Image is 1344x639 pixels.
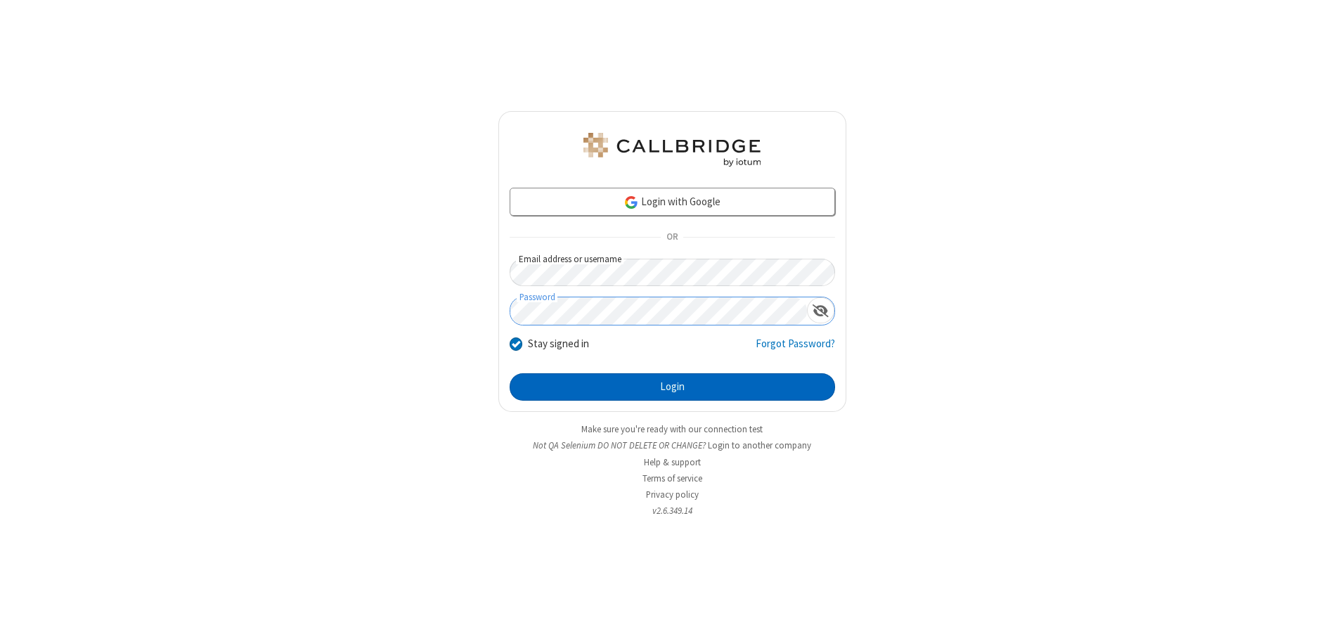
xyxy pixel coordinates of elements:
a: Make sure you're ready with our connection test [581,423,763,435]
a: Forgot Password? [756,336,835,363]
div: Show password [807,297,834,323]
button: Login to another company [708,439,811,452]
li: v2.6.349.14 [498,504,846,517]
span: OR [661,228,683,247]
li: Not QA Selenium DO NOT DELETE OR CHANGE? [498,439,846,452]
a: Login with Google [510,188,835,216]
a: Help & support [644,456,701,468]
img: QA Selenium DO NOT DELETE OR CHANGE [581,133,763,167]
img: google-icon.png [623,195,639,210]
input: Password [510,297,807,325]
a: Terms of service [642,472,702,484]
a: Privacy policy [646,489,699,501]
label: Stay signed in [528,336,589,352]
input: Email address or username [510,259,835,286]
button: Login [510,373,835,401]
